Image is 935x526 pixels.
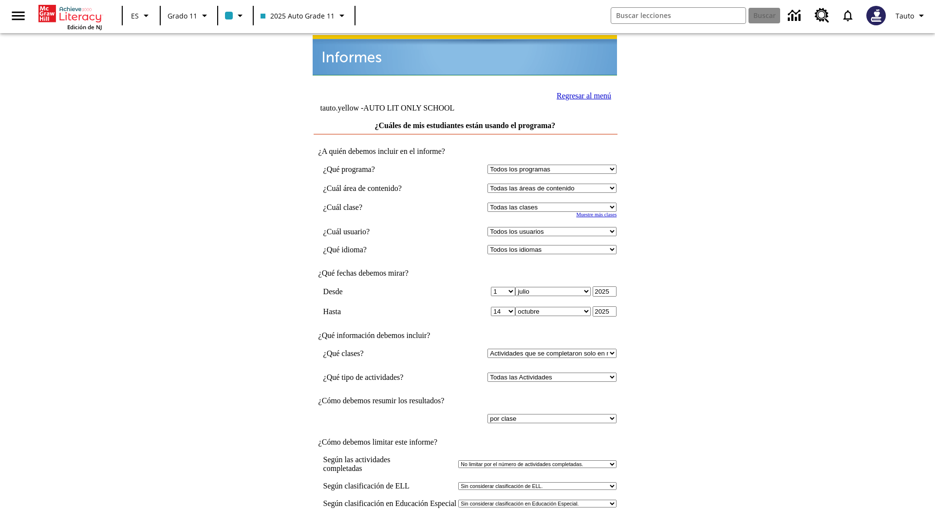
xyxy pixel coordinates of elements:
[323,165,433,174] td: ¿Qué programa?
[323,184,402,192] nobr: ¿Cuál área de contenido?
[314,438,617,447] td: ¿Cómo debemos limitar este informe?
[835,3,860,28] a: Notificaciones
[363,104,454,112] nobr: AUTO LIT ONLY SCHOOL
[67,23,102,31] span: Edición de NJ
[375,121,556,130] a: ¿Cuáles de mis estudiantes están usando el programa?
[323,203,433,212] td: ¿Cuál clase?
[323,286,433,297] td: Desde
[323,306,433,317] td: Hasta
[126,7,157,24] button: Lenguaje: ES, Selecciona un idioma
[314,147,617,156] td: ¿A quién debemos incluir en el informe?
[323,349,433,358] td: ¿Qué clases?
[782,2,809,29] a: Centro de información
[892,7,931,24] button: Perfil/Configuración
[261,11,335,21] span: 2025 Auto Grade 11
[323,482,457,490] td: Según clasificación de ELL
[314,396,617,405] td: ¿Cómo debemos resumir los resultados?
[164,7,214,24] button: Grado: Grado 11, Elige un grado
[611,8,746,23] input: Buscar campo
[576,212,617,217] a: Muestre más clases
[809,2,835,29] a: Centro de recursos, Se abrirá en una pestaña nueva.
[323,455,457,473] td: Según las actividades completadas
[323,373,433,382] td: ¿Qué tipo de actividades?
[323,245,433,254] td: ¿Qué idioma?
[896,11,914,21] span: Tauto
[221,7,250,24] button: El color de la clase es azul claro. Cambiar el color de la clase.
[314,269,617,278] td: ¿Qué fechas debemos mirar?
[4,1,33,30] button: Abrir el menú lateral
[557,92,611,100] a: Regresar al menú
[860,3,892,28] button: Escoja un nuevo avatar
[313,35,617,75] img: header
[314,331,617,340] td: ¿Qué información debemos incluir?
[131,11,139,21] span: ES
[38,3,102,31] div: Portada
[257,7,352,24] button: Clase: 2025 Auto Grade 11, Selecciona una clase
[320,104,499,113] td: tauto.yellow -
[323,499,457,508] td: Según clasificación en Educación Especial
[323,227,433,236] td: ¿Cuál usuario?
[866,6,886,25] img: Avatar
[168,11,197,21] span: Grado 11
